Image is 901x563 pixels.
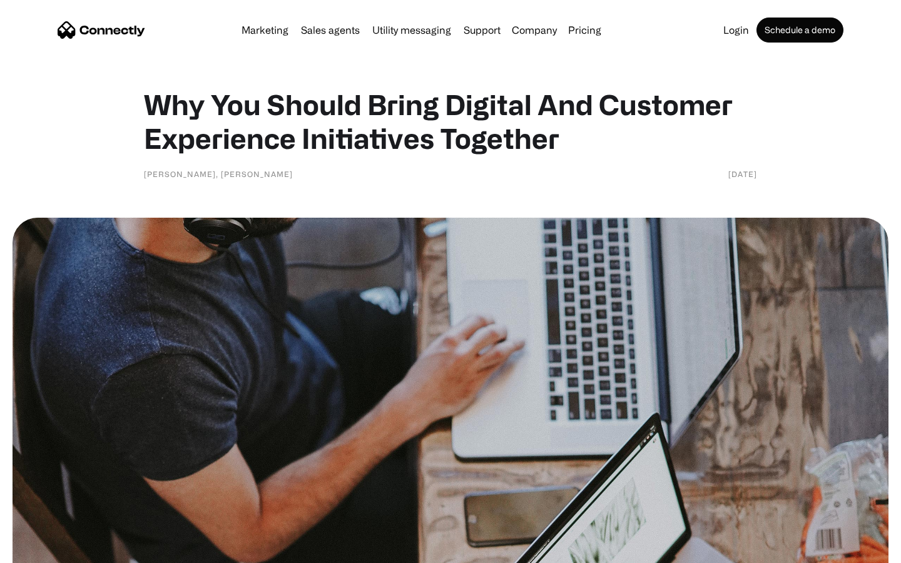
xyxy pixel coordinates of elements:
[144,168,293,180] div: [PERSON_NAME], [PERSON_NAME]
[237,25,293,35] a: Marketing
[296,25,365,35] a: Sales agents
[718,25,754,35] a: Login
[459,25,506,35] a: Support
[144,88,757,155] h1: Why You Should Bring Digital And Customer Experience Initiatives Together
[367,25,456,35] a: Utility messaging
[508,21,561,39] div: Company
[25,541,75,559] ul: Language list
[563,25,606,35] a: Pricing
[58,21,145,39] a: home
[512,21,557,39] div: Company
[756,18,843,43] a: Schedule a demo
[13,541,75,559] aside: Language selected: English
[728,168,757,180] div: [DATE]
